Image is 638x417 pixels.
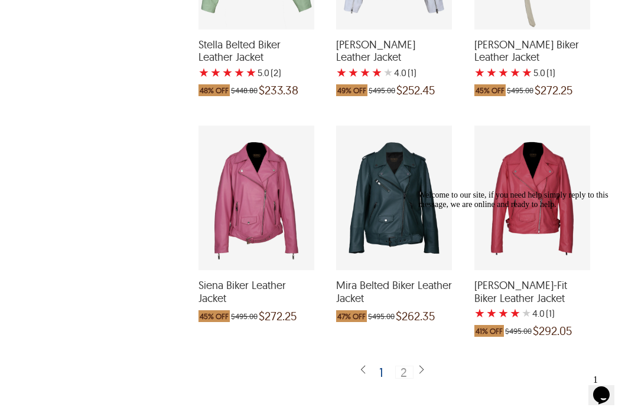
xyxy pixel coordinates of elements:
[394,67,406,78] label: 4.0
[259,310,297,322] span: $272.25
[498,67,509,78] label: 3 rating
[360,67,370,78] label: 3 rating
[198,310,230,322] span: 45% OFF
[259,84,298,96] span: $233.38
[474,38,590,64] span: Cleo Biker Leather Jacket
[474,67,485,78] label: 1 rating
[5,5,195,23] span: Welcome to our site, if you need help simply reply to this message, we are online and ready to help.
[396,84,435,96] span: $252.45
[210,67,221,78] label: 2 rating
[198,84,230,96] span: 48% OFF
[336,310,367,322] span: 47% OFF
[258,67,269,78] label: 5.0
[408,67,414,78] span: (1
[271,67,278,78] span: (2
[222,67,233,78] label: 3 rating
[395,366,414,379] div: 2
[510,67,520,78] label: 4 rating
[408,67,416,78] span: )
[336,279,452,304] span: Mira Belted Biker Leather Jacket
[368,310,395,322] span: $495.00
[5,5,217,24] div: Welcome to our site, if you need help simply reply to this message, we are online and ready to help.
[348,67,359,78] label: 2 rating
[198,262,314,328] a: Siena Biker Leather Jacket which was at a price of $495.00, now after discount the price is
[231,310,258,322] span: $495.00
[533,67,545,78] label: 5.0
[588,370,626,405] iframe: chat widget
[198,38,314,64] span: Stella Belted Biker Leather Jacket
[414,186,626,364] iframe: chat widget
[231,84,258,96] span: $448.80
[336,84,367,96] span: 49% OFF
[198,279,314,304] span: Siena Biker Leather Jacket
[372,67,382,78] label: 4 rating
[546,67,555,78] span: )
[474,22,590,102] a: Cleo Biker Leather Jacket with a 5 Star Rating 1 Product Review which was at a price of $495.00, ...
[336,38,452,64] span: Elanor Biker Leather Jacket
[474,84,506,96] span: 45% OFF
[369,84,395,96] span: $495.00
[336,22,452,102] a: Elanor Biker Leather Jacket with a 4 Star Rating 1 Product Review which was at a price of $495.00...
[486,67,497,78] label: 2 rating
[336,67,347,78] label: 1 rating
[234,67,245,78] label: 4 rating
[198,22,314,102] a: Stella Belted Biker Leather Jacket with a 5 Star Rating 2 Product Review which was at a price of ...
[336,262,452,328] a: Mira Belted Biker Leather Jacket which was at a price of $495.00, now after discount the price is
[358,365,367,376] img: sprite-icon
[522,67,532,78] label: 5 rating
[396,310,435,322] span: $262.35
[375,366,389,378] div: 1
[546,67,552,78] span: (1
[535,84,572,96] span: $272.25
[271,67,281,78] span: )
[507,84,533,96] span: $495.00
[198,67,209,78] label: 1 rating
[383,67,393,78] label: 5 rating
[416,365,426,376] img: sprite-icon
[246,67,256,78] label: 5 rating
